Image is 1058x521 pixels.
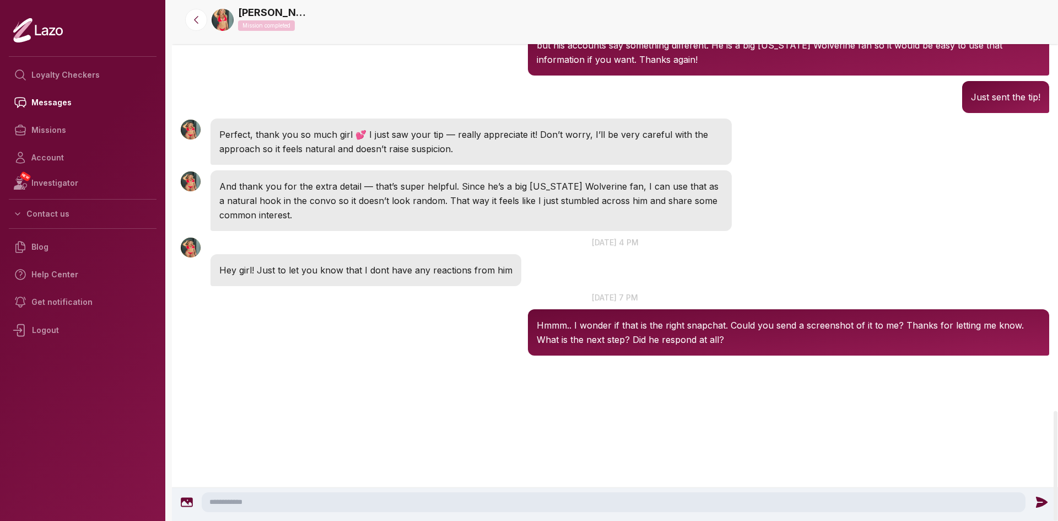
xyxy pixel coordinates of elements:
div: Logout [9,316,156,345]
p: Hmmm.. I wonder if that is the right snapchat. Could you send a screenshot of it to me? Thanks fo... [537,318,1040,347]
p: Mission completed [238,20,295,31]
img: 520ecdbb-042a-4e5d-99ca-1af144eed449 [212,9,234,31]
a: Account [9,144,156,171]
p: Perfect, thank you so much girl 💕 I just saw your tip — really appreciate it! Don’t worry, I’ll b... [219,127,723,156]
a: Messages [9,89,156,116]
a: Blog [9,233,156,261]
p: Hey girl! Just to let you know that I dont have any reactions from him [219,263,512,277]
a: Loyalty Checkers [9,61,156,89]
p: [DATE] 7 pm [172,292,1058,303]
p: [DATE] 4 pm [172,237,1058,248]
p: Just sent the tip! [971,90,1040,104]
a: Get notification [9,288,156,316]
span: NEW [19,171,31,182]
a: Help Center [9,261,156,288]
a: Missions [9,116,156,144]
a: NEWInvestigator [9,171,156,195]
button: Contact us [9,204,156,224]
img: User avatar [181,120,201,139]
img: User avatar [181,171,201,191]
a: [PERSON_NAME] [238,5,310,20]
p: And thank you for the extra detail — that’s super helpful. Since he’s a big [US_STATE] Wolverine ... [219,179,723,222]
